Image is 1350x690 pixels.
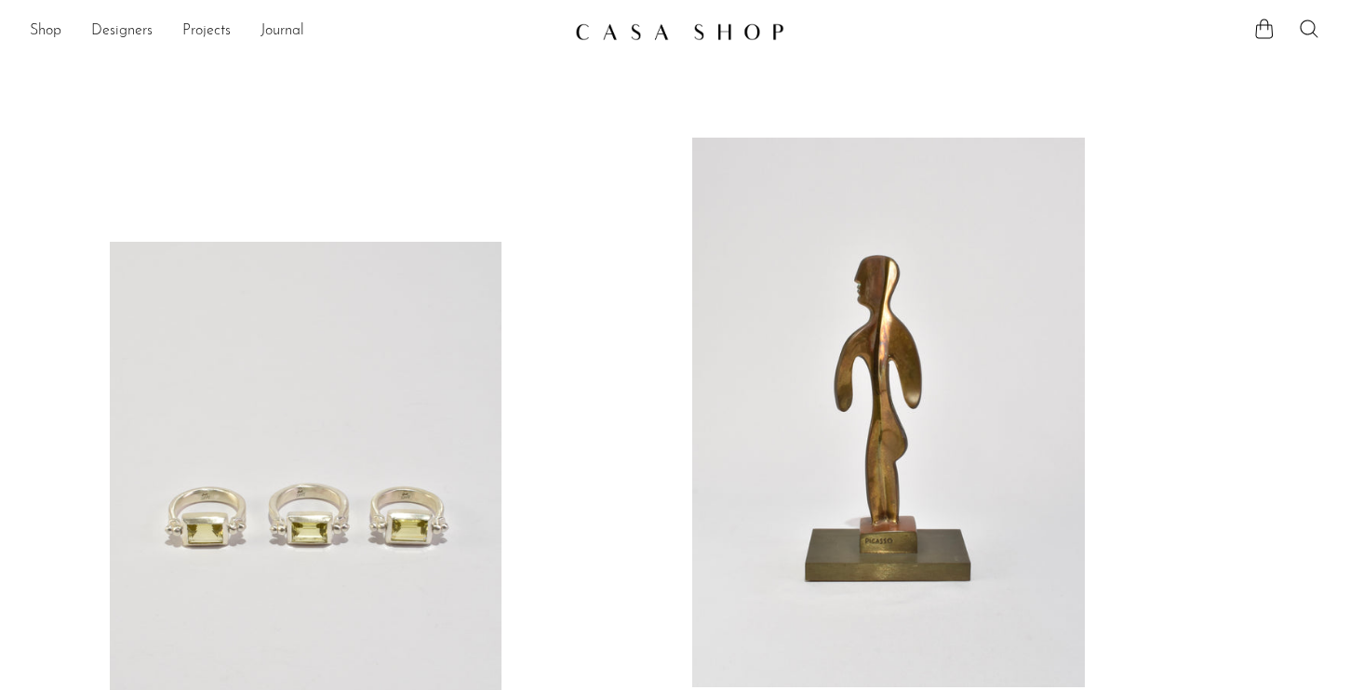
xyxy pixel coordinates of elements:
a: Projects [182,20,231,44]
a: Journal [261,20,304,44]
a: Designers [91,20,153,44]
nav: Desktop navigation [30,16,560,47]
ul: NEW HEADER MENU [30,16,560,47]
a: Shop [30,20,61,44]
